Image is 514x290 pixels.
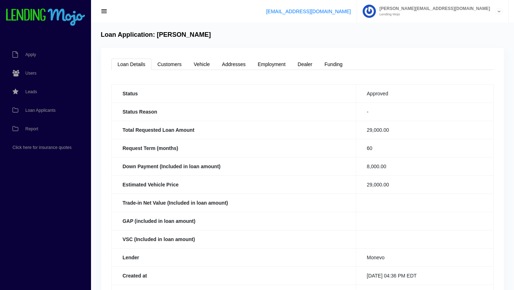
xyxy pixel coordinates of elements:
[112,157,356,175] th: Down Payment (Included in loan amount)
[112,230,356,248] th: VSC (Included in loan amount)
[25,71,36,75] span: Users
[112,266,356,285] th: Created at
[363,5,376,18] img: Profile image
[112,175,356,194] th: Estimated Vehicle Price
[25,108,56,112] span: Loan Applicants
[356,266,493,285] td: [DATE] 04:36 PM EDT
[356,102,493,121] td: -
[101,31,211,39] h4: Loan Application: [PERSON_NAME]
[356,248,493,266] td: Monevo
[112,212,356,230] th: GAP (included in loan amount)
[112,194,356,212] th: Trade-in Net Value (Included in loan amount)
[111,59,151,70] a: Loan Details
[151,59,188,70] a: Customers
[376,12,490,16] small: Lending Mojo
[266,9,351,14] a: [EMAIL_ADDRESS][DOMAIN_NAME]
[318,59,349,70] a: Funding
[25,90,37,94] span: Leads
[356,121,493,139] td: 29,000.00
[25,52,36,57] span: Apply
[292,59,318,70] a: Dealer
[112,139,356,157] th: Request Term (months)
[112,84,356,102] th: Status
[112,248,356,266] th: Lender
[252,59,292,70] a: Employment
[356,157,493,175] td: 8,000.00
[356,84,493,102] td: Approved
[112,102,356,121] th: Status Reason
[356,139,493,157] td: 60
[376,6,490,11] span: [PERSON_NAME][EMAIL_ADDRESS][DOMAIN_NAME]
[216,59,252,70] a: Addresses
[25,127,38,131] span: Report
[5,9,86,26] img: logo-small.png
[356,175,493,194] td: 29,000.00
[112,121,356,139] th: Total Requested Loan Amount
[12,145,71,150] span: Click here for insurance quotes
[188,59,216,70] a: Vehicle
